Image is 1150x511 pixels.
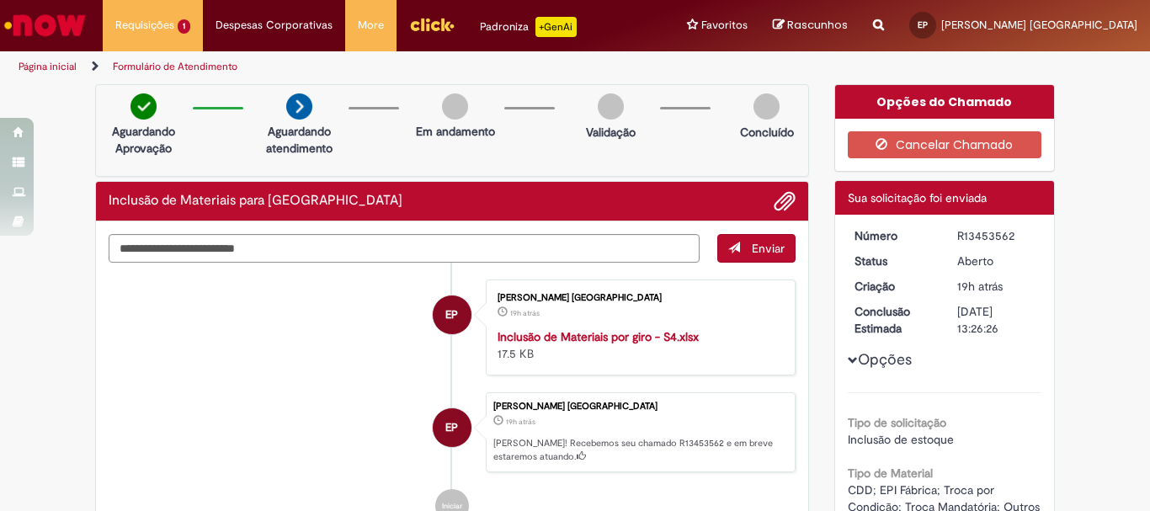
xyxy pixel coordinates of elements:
[835,85,1055,119] div: Opções do Chamado
[752,241,785,256] span: Enviar
[130,93,157,120] img: check-circle-green.png
[109,194,402,209] h2: Inclusão de Materiais para Estoques Histórico de tíquete
[103,123,184,157] p: Aguardando Aprovação
[848,466,933,481] b: Tipo de Material
[941,18,1137,32] span: [PERSON_NAME] [GEOGRAPHIC_DATA]
[109,392,796,473] li: Eduardo Da Silva Portugal
[957,227,1036,244] div: R13453562
[848,190,987,205] span: Sua solicitação foi enviada
[535,17,577,37] p: +GenAi
[957,279,1003,294] time: 27/08/2025 16:26:21
[918,19,928,30] span: EP
[717,234,796,263] button: Enviar
[740,124,794,141] p: Concluído
[598,93,624,120] img: img-circle-grey.png
[493,437,786,463] p: [PERSON_NAME]! Recebemos seu chamado R13453562 e em breve estaremos atuando.
[493,402,786,412] div: [PERSON_NAME] [GEOGRAPHIC_DATA]
[773,18,848,34] a: Rascunhos
[842,253,945,269] dt: Status
[13,51,754,83] ul: Trilhas de página
[498,293,778,303] div: [PERSON_NAME] [GEOGRAPHIC_DATA]
[510,308,540,318] time: 27/08/2025 16:26:13
[445,295,458,335] span: EP
[842,227,945,244] dt: Número
[178,19,190,34] span: 1
[957,279,1003,294] span: 19h atrás
[753,93,780,120] img: img-circle-grey.png
[498,328,778,362] div: 17.5 KB
[848,131,1042,158] button: Cancelar Chamado
[848,432,954,447] span: Inclusão de estoque
[510,308,540,318] span: 19h atrás
[957,278,1036,295] div: 27/08/2025 16:26:21
[445,407,458,448] span: EP
[109,234,700,263] textarea: Digite sua mensagem aqui...
[586,124,636,141] p: Validação
[848,415,946,430] b: Tipo de solicitação
[2,8,88,42] img: ServiceNow
[480,17,577,37] div: Padroniza
[842,303,945,337] dt: Conclusão Estimada
[701,17,748,34] span: Favoritos
[506,417,535,427] span: 19h atrás
[787,17,848,33] span: Rascunhos
[286,93,312,120] img: arrow-next.png
[442,93,468,120] img: img-circle-grey.png
[19,60,77,73] a: Página inicial
[113,60,237,73] a: Formulário de Atendimento
[416,123,495,140] p: Em andamento
[433,408,471,447] div: Eduardo Da Silva Portugal
[498,329,699,344] a: Inclusão de Materiais por giro - S4.xlsx
[957,303,1036,337] div: [DATE] 13:26:26
[506,417,535,427] time: 27/08/2025 16:26:21
[258,123,340,157] p: Aguardando atendimento
[433,295,471,334] div: Eduardo Da Silva Portugal
[115,17,174,34] span: Requisições
[774,190,796,212] button: Adicionar anexos
[409,12,455,37] img: click_logo_yellow_360x200.png
[842,278,945,295] dt: Criação
[957,253,1036,269] div: Aberto
[358,17,384,34] span: More
[216,17,333,34] span: Despesas Corporativas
